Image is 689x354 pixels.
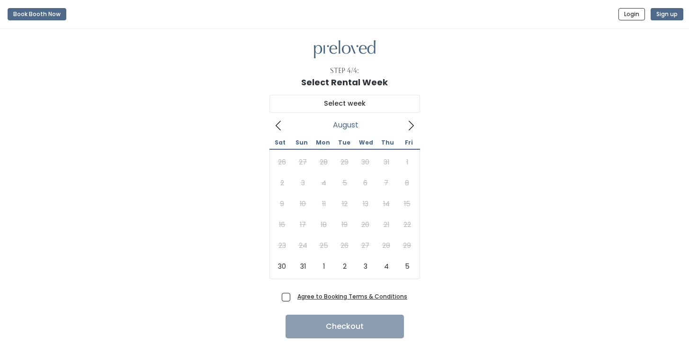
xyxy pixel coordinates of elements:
span: September 2, 2025 [334,256,355,277]
span: Wed [355,140,376,145]
a: Book Booth Now [8,4,66,25]
span: Sun [291,140,312,145]
h1: Select Rental Week [301,78,388,87]
span: August 30, 2025 [272,256,293,277]
input: Select week [269,95,420,113]
span: September 1, 2025 [313,256,334,277]
button: Login [618,8,645,20]
span: September 4, 2025 [376,256,397,277]
span: Mon [312,140,333,145]
span: Sat [269,140,291,145]
button: Book Booth Now [8,8,66,20]
span: August [333,123,358,127]
span: Fri [398,140,420,145]
a: Agree to Booking Terms & Conditions [297,292,407,300]
span: August 31, 2025 [293,256,313,277]
button: Sign up [651,8,683,20]
div: Step 4/4: [330,66,359,76]
span: September 3, 2025 [355,256,376,277]
span: Thu [377,140,398,145]
span: Tue [334,140,355,145]
span: September 5, 2025 [397,256,418,277]
img: preloved logo [314,40,376,59]
button: Checkout [286,315,404,338]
